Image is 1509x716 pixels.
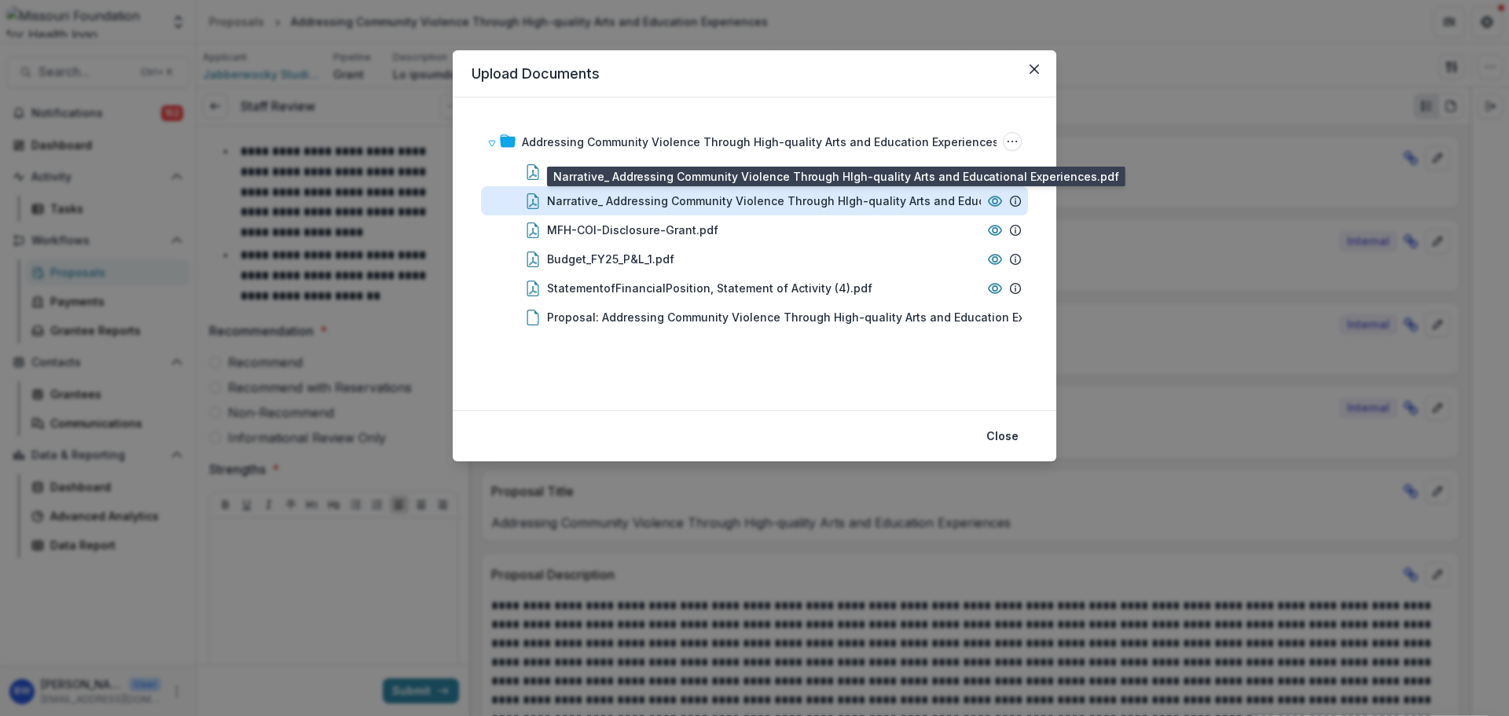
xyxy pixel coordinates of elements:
header: Upload Documents [453,50,1056,97]
div: MFH-COI-Disclosure-Grant.pdf [547,222,718,238]
div: Narrative_ Addressing Community Violence Through HIgh-quality Arts and Educational Experiences.pdf [481,186,1028,215]
div: Addressing Community Violence Through High-quality Arts and Education ExperiencesAddressing Commu... [481,126,1028,157]
div: StatementofFinancialPosition, Statement of Activity (4).pdf [547,280,872,296]
div: StatementofFinancialPosition, Statement of Activity (4).pdf [481,274,1028,303]
button: Close [1022,57,1047,82]
div: Budget_FY25_P&L_1.pdf [547,251,674,267]
button: Addressing Community Violence Through High-quality Arts and Education Experiences Options [1003,132,1022,151]
div: Proposal: Addressing Community Violence Through High-quality Arts and Education Experiences [481,303,1028,332]
button: Close [977,424,1028,449]
div: MFH-Grant-Acknowledgement 2.pdf [547,163,747,180]
div: Narrative_ Addressing Community Violence Through HIgh-quality Arts and Educational Experiences.pdf [547,193,1066,209]
div: Addressing Community Violence Through High-quality Arts and Education Experiences [522,134,999,150]
div: Budget_FY25_P&L_1.pdf [481,244,1028,274]
div: MFH-Grant-Acknowledgement 2.pdf [481,157,1028,186]
div: Addressing Community Violence Through High-quality Arts and Education ExperiencesAddressing Commu... [481,126,1028,332]
div: Proposal: Addressing Community Violence Through High-quality Arts and Education Experiences [547,309,1066,325]
div: MFH-COI-Disclosure-Grant.pdf [481,215,1028,244]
